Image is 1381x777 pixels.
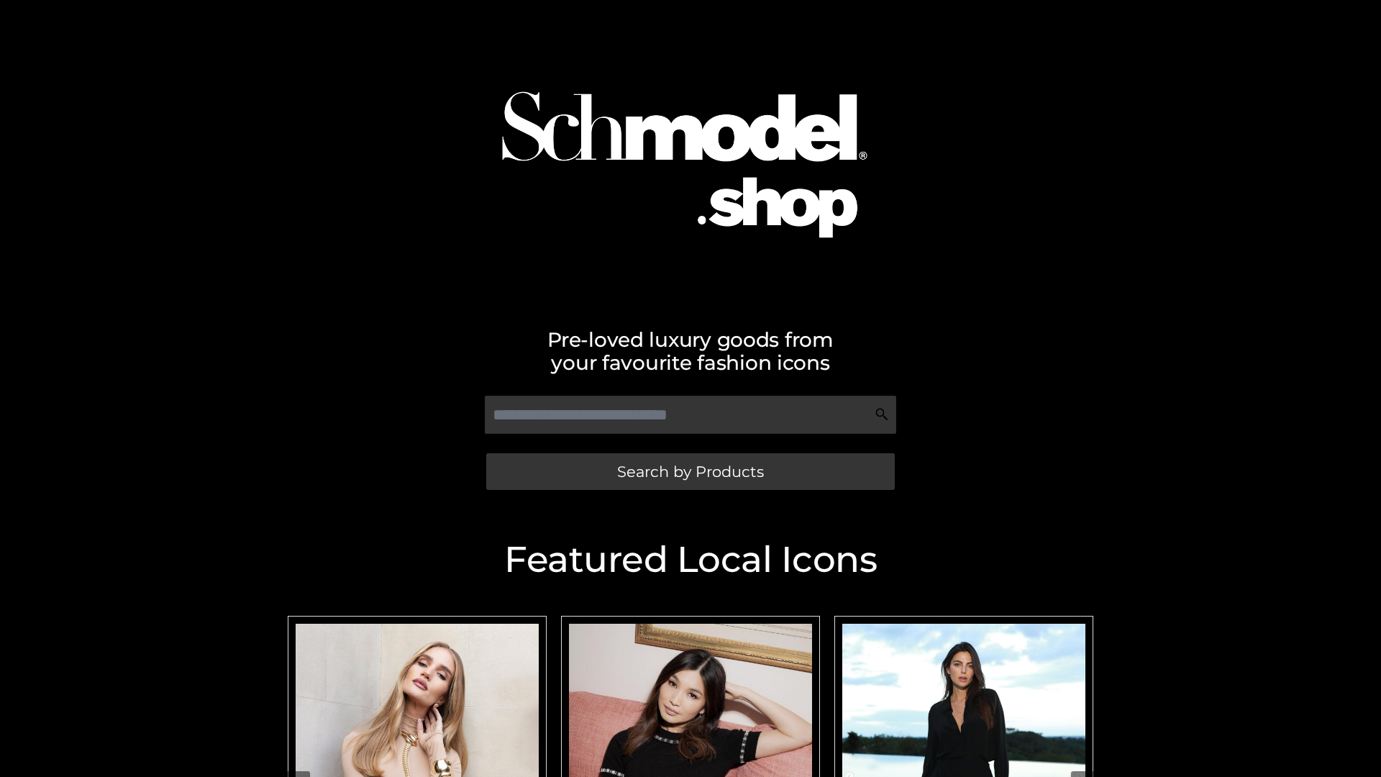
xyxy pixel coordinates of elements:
a: Search by Products [486,453,895,490]
span: Search by Products [617,464,764,479]
img: Search Icon [875,407,889,422]
h2: Pre-loved luxury goods from your favourite fashion icons [281,328,1100,374]
h2: Featured Local Icons​ [281,542,1100,578]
